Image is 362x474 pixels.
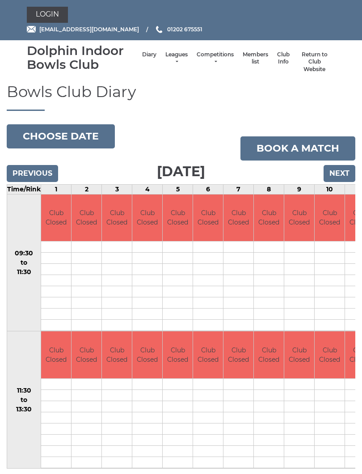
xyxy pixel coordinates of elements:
a: Diary [142,51,156,59]
td: Club Closed [102,331,132,378]
td: 10 [315,184,345,194]
td: Club Closed [315,195,345,241]
h1: Bowls Club Diary [7,84,355,110]
div: Dolphin Indoor Bowls Club [27,44,138,72]
button: Choose date [7,124,115,148]
td: 7 [223,184,254,194]
td: Club Closed [72,195,101,241]
td: Club Closed [41,195,71,241]
td: 9 [284,184,315,194]
td: Club Closed [163,195,193,241]
a: Phone us 01202 675551 [155,25,202,34]
span: 01202 675551 [167,26,202,33]
a: Club Info [277,51,290,66]
a: Competitions [197,51,234,66]
input: Next [324,165,355,182]
td: Club Closed [284,195,314,241]
td: Club Closed [315,331,345,378]
td: Time/Rink [7,184,41,194]
td: 11:30 to 13:30 [7,331,41,469]
a: Members list [243,51,268,66]
span: [EMAIL_ADDRESS][DOMAIN_NAME] [39,26,139,33]
td: Club Closed [254,331,284,378]
td: Club Closed [284,331,314,378]
td: Club Closed [72,331,101,378]
td: Club Closed [132,331,162,378]
td: 09:30 to 11:30 [7,194,41,331]
a: Book a match [240,136,355,161]
td: Club Closed [132,195,162,241]
img: Phone us [156,26,162,33]
td: 6 [193,184,223,194]
td: 2 [72,184,102,194]
input: Previous [7,165,58,182]
td: 1 [41,184,72,194]
td: 4 [132,184,163,194]
td: 5 [163,184,193,194]
a: Return to Club Website [299,51,331,73]
td: Club Closed [102,195,132,241]
td: 8 [254,184,284,194]
td: Club Closed [163,331,193,378]
td: 3 [102,184,132,194]
td: Club Closed [223,331,253,378]
td: Club Closed [193,331,223,378]
td: Club Closed [223,195,253,241]
a: Leagues [165,51,188,66]
a: Email [EMAIL_ADDRESS][DOMAIN_NAME] [27,25,139,34]
a: Login [27,7,68,23]
td: Club Closed [254,195,284,241]
img: Email [27,26,36,33]
td: Club Closed [193,195,223,241]
td: Club Closed [41,331,71,378]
